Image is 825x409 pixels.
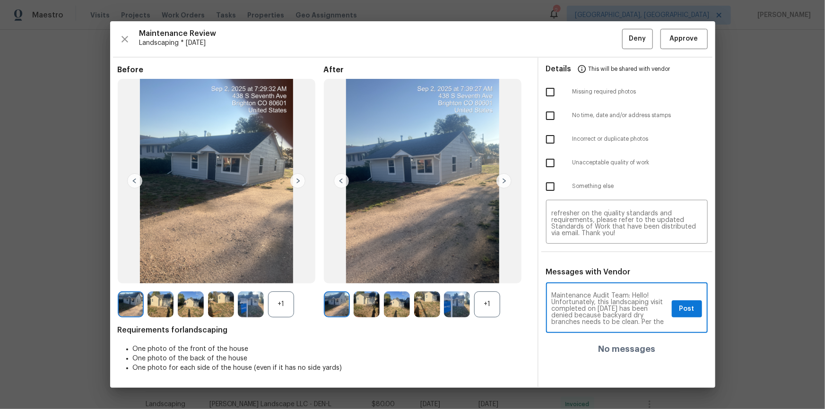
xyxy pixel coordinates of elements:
[629,33,646,45] span: Deny
[268,291,294,317] div: +1
[290,173,305,188] img: right-chevron-button-url
[118,65,324,75] span: Before
[573,88,708,96] span: Missing required photos
[679,303,695,315] span: Post
[133,344,530,354] li: One photo of the front of the house
[334,173,349,188] img: left-chevron-button-url
[133,363,530,373] li: One photo for each side of the house (even if it has no side yards)
[552,292,668,325] textarea: Maintenance Audit Team: Hello! Unfortunately, this landscaping visit completed on [DATE] has been...
[546,58,572,80] span: Details
[573,159,708,167] span: Unacceptable quality of work
[139,29,622,38] span: Maintenance Review
[324,65,530,75] span: After
[496,173,512,188] img: right-chevron-button-url
[573,135,708,143] span: Incorrect or duplicate photos
[598,344,655,354] h4: No messages
[546,268,631,276] span: Messages with Vendor
[538,104,715,128] div: No time, date and/or address stamps
[670,33,698,45] span: Approve
[538,151,715,175] div: Unacceptable quality of work
[573,182,708,190] span: Something else
[538,80,715,104] div: Missing required photos
[552,210,702,236] textarea: Maintenance Audit Team: Hello! Unfortunately, this landscaping visit completed on [DATE] has been...
[538,175,715,198] div: Something else
[622,29,653,49] button: Deny
[660,29,708,49] button: Approve
[474,291,500,317] div: +1
[538,128,715,151] div: Incorrect or duplicate photos
[127,173,142,188] img: left-chevron-button-url
[573,111,708,119] span: No time, date and/or address stamps
[118,325,530,335] span: Requirements for landscaping
[672,300,702,318] button: Post
[139,38,622,48] span: Landscaping * [DATE]
[133,354,530,363] li: One photo of the back of the house
[589,58,670,80] span: This will be shared with vendor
